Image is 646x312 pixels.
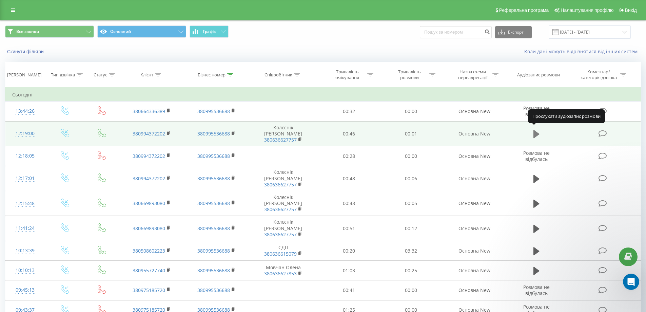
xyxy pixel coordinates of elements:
td: 00:20 [318,241,380,261]
div: Назва схеми переадресації [454,69,491,80]
span: Реферальна програма [499,7,549,13]
td: Основна New [442,121,506,146]
a: 380995536688 [197,153,230,159]
td: 00:28 [318,146,380,166]
iframe: Intercom live chat [623,274,639,290]
td: 00:00 [380,102,442,121]
a: 380995536688 [197,130,230,137]
div: 13:44:26 [12,105,38,118]
div: Прослухати аудіозапис розмови [528,109,605,123]
div: 12:18:05 [12,149,38,163]
div: Статус [94,72,107,78]
td: 00:01 [380,121,442,146]
td: 00:32 [318,102,380,121]
span: Графік [203,29,216,34]
div: 10:10:13 [12,264,38,277]
a: 380975185720 [133,287,165,293]
a: 380995536688 [197,200,230,206]
td: 00:41 [318,280,380,300]
td: 00:48 [318,166,380,191]
span: Все звонки [16,29,39,34]
td: 00:06 [380,166,442,191]
div: Тривалість очікування [329,69,366,80]
a: 380636627757 [264,231,297,238]
td: Основна New [442,261,506,280]
div: Бізнес номер [198,72,226,78]
td: 03:32 [380,241,442,261]
a: 380636615079 [264,251,297,257]
td: 00:48 [318,191,380,216]
td: Колєснік [PERSON_NAME] [249,166,318,191]
td: Колєснік [PERSON_NAME] [249,121,318,146]
td: Колєснік [PERSON_NAME] [249,216,318,241]
a: 380508602223 [133,247,165,254]
a: 380995536688 [197,247,230,254]
a: 380664336389 [133,108,165,114]
td: 00:00 [380,146,442,166]
span: Розмова не відбулась [523,284,550,296]
td: 00:05 [380,191,442,216]
div: Коментар/категорія дзвінка [579,69,619,80]
a: 380994372202 [133,130,165,137]
button: Експорт [495,26,532,38]
a: Коли дані можуть відрізнятися вiд інших систем [524,48,641,55]
span: Вихід [625,7,637,13]
button: Основний [97,25,186,38]
span: Розмова не відбулась [523,150,550,162]
a: 380955727740 [133,267,165,274]
a: 380995536688 [197,108,230,114]
div: 12:15:48 [12,197,38,210]
div: 12:17:01 [12,172,38,185]
a: 380669893080 [133,200,165,206]
td: Сьогодні [5,88,641,102]
button: Скинути фільтри [5,49,47,55]
span: Розмова не відбулась [523,105,550,117]
div: Співробітник [265,72,292,78]
a: 380995536688 [197,287,230,293]
div: Тип дзвінка [51,72,75,78]
td: Основна New [442,280,506,300]
td: Основна New [442,191,506,216]
a: 380636627757 [264,136,297,143]
td: 00:51 [318,216,380,241]
td: Основна New [442,216,506,241]
a: 380636627757 [264,206,297,213]
button: Графік [190,25,229,38]
a: 380995536688 [197,175,230,182]
a: 380636627757 [264,181,297,188]
a: 380669893080 [133,225,165,232]
td: 01:03 [318,261,380,280]
td: 00:25 [380,261,442,280]
td: Основна New [442,166,506,191]
button: Все звонки [5,25,94,38]
td: Мовчан Олена [249,261,318,280]
td: Основна New [442,146,506,166]
a: 380636627853 [264,270,297,277]
div: 12:19:00 [12,127,38,140]
div: Аудіозапис розмови [517,72,560,78]
td: Колєснік [PERSON_NAME] [249,191,318,216]
span: Налаштування профілю [561,7,613,13]
a: 380995536688 [197,225,230,232]
div: [PERSON_NAME] [7,72,41,78]
td: Основна New [442,102,506,121]
input: Пошук за номером [420,26,492,38]
td: 00:00 [380,280,442,300]
div: Клієнт [140,72,153,78]
td: СДП [249,241,318,261]
div: 09:45:13 [12,283,38,297]
td: 00:12 [380,216,442,241]
td: Основна New [442,241,506,261]
div: 11:41:24 [12,222,38,235]
a: 380994372202 [133,153,165,159]
div: Тривалість розмови [391,69,428,80]
div: 10:13:39 [12,244,38,257]
a: 380995536688 [197,267,230,274]
td: 00:46 [318,121,380,146]
a: 380994372202 [133,175,165,182]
